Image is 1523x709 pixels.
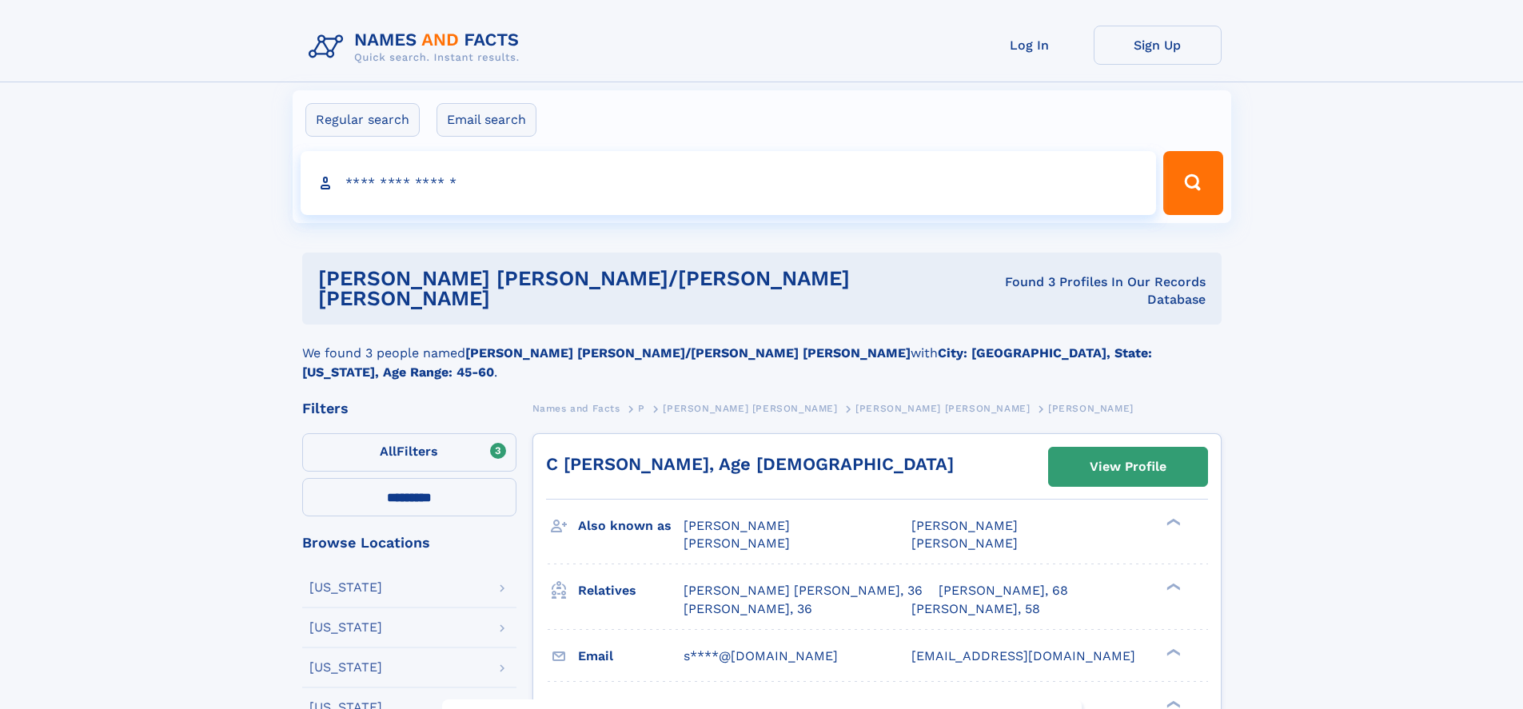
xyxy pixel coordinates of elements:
span: [PERSON_NAME] [1048,403,1134,414]
div: Found 3 Profiles In Our Records Database [965,273,1205,309]
div: ❯ [1162,582,1182,592]
div: [US_STATE] [309,661,382,674]
h3: Also known as [578,512,684,540]
input: search input [301,151,1157,215]
div: Filters [302,401,516,416]
span: All [380,444,397,459]
span: [PERSON_NAME] [911,536,1018,551]
span: [EMAIL_ADDRESS][DOMAIN_NAME] [911,648,1135,663]
button: Search Button [1163,151,1222,215]
a: Names and Facts [532,398,620,418]
a: Log In [966,26,1094,65]
a: [PERSON_NAME], 36 [684,600,812,618]
a: P [638,398,645,418]
div: [US_STATE] [309,581,382,594]
h3: Relatives [578,577,684,604]
div: We found 3 people named with . [302,325,1222,382]
label: Filters [302,433,516,472]
label: Regular search [305,103,420,137]
b: [PERSON_NAME] [PERSON_NAME]/[PERSON_NAME] [PERSON_NAME] [465,345,911,360]
div: ❯ [1162,699,1182,709]
label: Email search [437,103,536,137]
div: ❯ [1162,517,1182,528]
div: View Profile [1090,448,1166,485]
div: ❯ [1162,647,1182,657]
a: Sign Up [1094,26,1222,65]
div: Browse Locations [302,536,516,550]
a: [PERSON_NAME] [PERSON_NAME], 36 [684,582,923,599]
a: [PERSON_NAME], 58 [911,600,1040,618]
b: City: [GEOGRAPHIC_DATA], State: [US_STATE], Age Range: 45-60 [302,345,1152,380]
span: P [638,403,645,414]
span: [PERSON_NAME] [684,518,790,533]
span: [PERSON_NAME] [684,536,790,551]
span: [PERSON_NAME] [911,518,1018,533]
h3: Email [578,643,684,670]
img: Logo Names and Facts [302,26,532,69]
h1: [PERSON_NAME] [PERSON_NAME]/[PERSON_NAME] [PERSON_NAME] [318,269,966,309]
a: View Profile [1049,448,1207,486]
div: [US_STATE] [309,621,382,634]
a: [PERSON_NAME], 68 [939,582,1068,599]
span: [PERSON_NAME] [PERSON_NAME] [663,403,837,414]
a: [PERSON_NAME] [PERSON_NAME] [663,398,837,418]
a: C [PERSON_NAME], Age [DEMOGRAPHIC_DATA] [546,454,954,474]
span: [PERSON_NAME] [PERSON_NAME] [855,403,1030,414]
a: [PERSON_NAME] [PERSON_NAME] [855,398,1030,418]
